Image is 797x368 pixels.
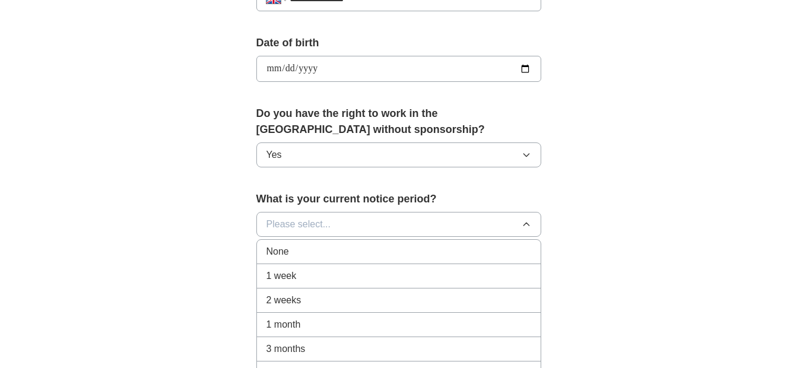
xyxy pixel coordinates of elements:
button: Yes [256,142,541,167]
span: 2 weeks [266,293,301,307]
label: Do you have the right to work in the [GEOGRAPHIC_DATA] without sponsorship? [256,106,541,138]
span: 1 month [266,318,301,332]
label: What is your current notice period? [256,191,541,207]
button: Please select... [256,212,541,237]
span: Yes [266,148,282,162]
label: Date of birth [256,35,541,51]
span: Please select... [266,217,331,231]
span: 3 months [266,342,306,356]
span: 1 week [266,269,297,283]
span: None [266,245,289,259]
